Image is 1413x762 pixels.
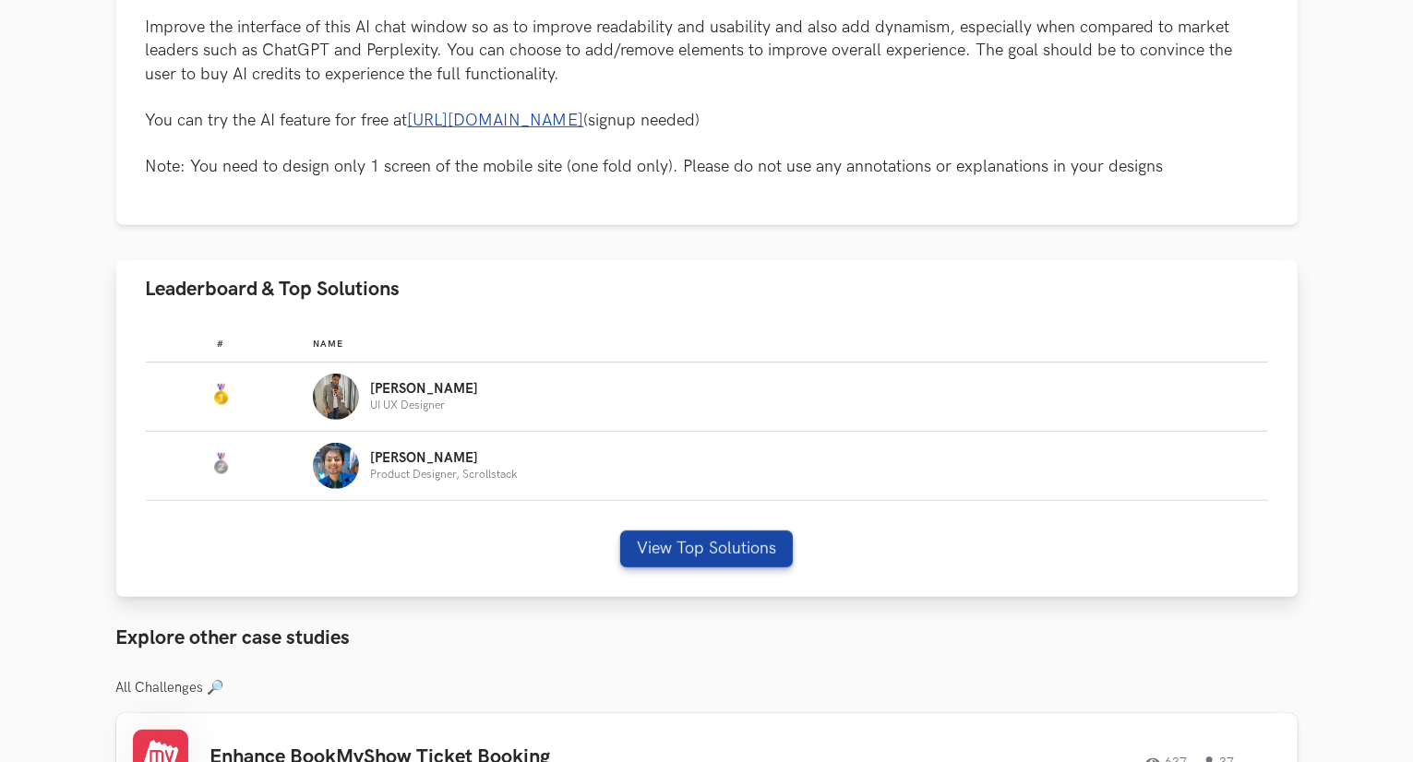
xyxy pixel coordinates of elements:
[313,443,359,489] img: Profile photo
[116,626,1298,650] h3: Explore other case studies
[210,384,232,406] img: Gold Medal
[210,453,232,475] img: Silver Medal
[408,111,584,130] a: [URL][DOMAIN_NAME]
[620,530,793,567] button: View Top Solutions
[313,339,343,350] span: Name
[370,469,517,481] p: Product Designer, Scrollstack
[116,680,1298,697] h3: All Challenges 🔎
[370,382,478,397] p: [PERSON_NAME]
[116,318,1298,597] div: Leaderboard & Top Solutions
[116,260,1298,318] button: Leaderboard & Top Solutions
[370,399,478,411] p: UI UX Designer
[146,277,401,302] span: Leaderboard & Top Solutions
[313,374,359,420] img: Profile photo
[217,339,224,350] span: #
[370,451,517,466] p: [PERSON_NAME]
[146,324,1268,501] table: Leaderboard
